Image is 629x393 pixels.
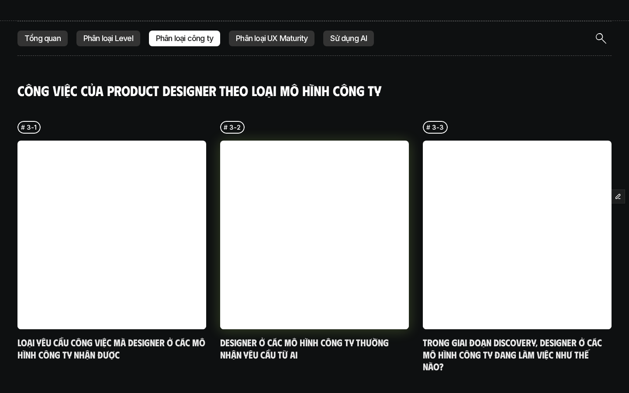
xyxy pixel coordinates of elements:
[224,124,228,131] h6: #
[17,336,206,360] h5: Loại yêu cầu công việc mà designer ở các mô hình công ty nhận được
[156,34,213,43] p: Phân loại công ty
[432,123,443,132] p: 3-3
[17,82,612,99] h4: Công việc của Product Designer theo loại mô hình công ty
[426,124,430,131] h6: #
[612,190,625,203] button: Edit Framer Content
[592,30,610,47] button: Search Icon
[149,31,220,46] a: Phân loại công ty
[236,34,308,43] p: Phân loại UX Maturity
[229,123,240,132] p: 3-2
[17,31,68,46] a: Tổng quan
[220,336,409,360] h5: Designer ở các mô hình công ty thường nhận yêu cầu từ ai
[83,34,133,43] p: Phân loại Level
[596,33,606,44] img: icon entry point for Site Search
[27,123,36,132] p: 3-1
[330,34,367,43] p: Sử dụng AI
[24,34,61,43] p: Tổng quan
[423,336,612,372] h5: Trong giai đoạn Discovery, designer ở các mô hình công ty đang làm việc như thế nào?
[229,31,314,46] a: Phân loại UX Maturity
[76,31,140,46] a: Phân loại Level
[323,31,374,46] a: Sử dụng AI
[21,124,25,131] h6: #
